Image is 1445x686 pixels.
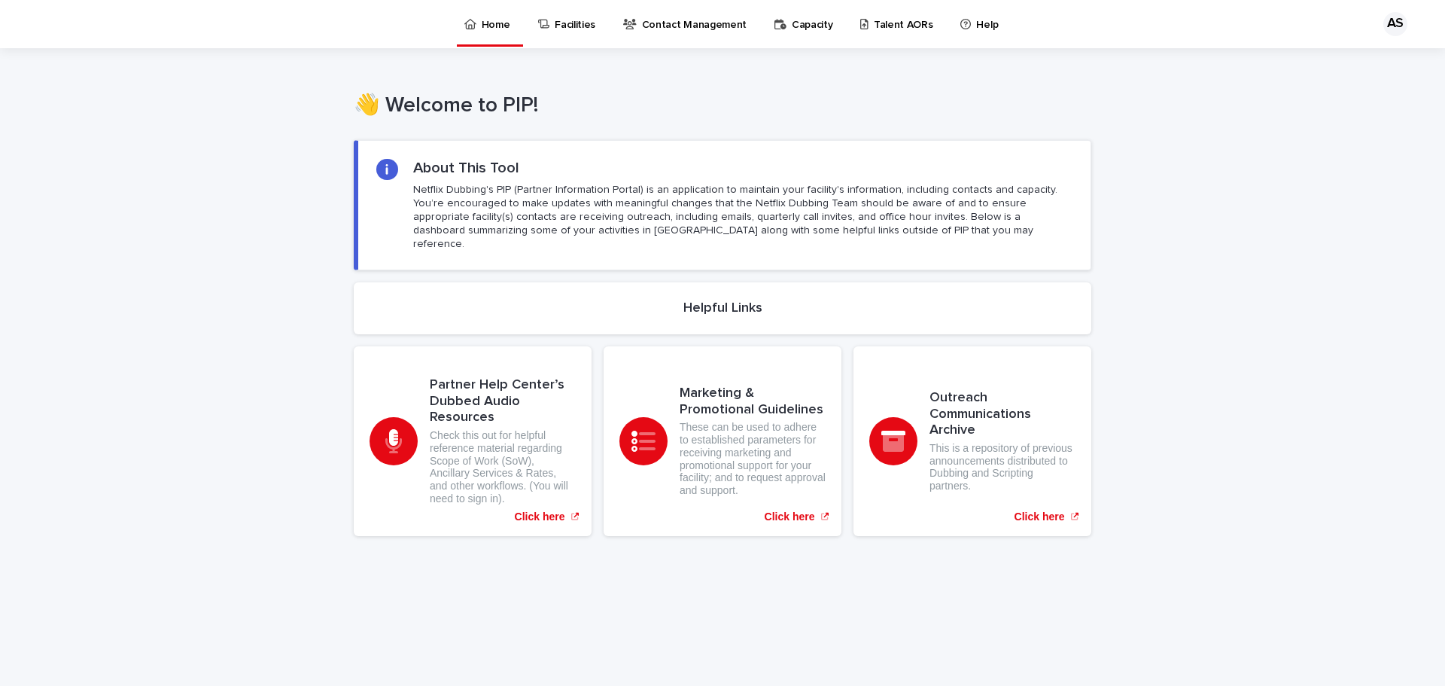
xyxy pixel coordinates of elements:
p: Click here [1015,511,1065,523]
p: These can be used to adhere to established parameters for receiving marketing and promotional sup... [680,421,826,497]
div: AS [1383,12,1407,36]
h1: 👋 Welcome to PIP! [354,93,1091,119]
h3: Outreach Communications Archive [929,390,1075,439]
p: Click here [515,511,565,523]
h3: Marketing & Promotional Guidelines [680,386,826,418]
p: Click here [765,511,815,523]
h2: Helpful Links [683,300,762,317]
p: This is a repository of previous announcements distributed to Dubbing and Scripting partners. [929,442,1075,492]
p: Netflix Dubbing's PIP (Partner Information Portal) is an application to maintain your facility's ... [413,183,1072,252]
a: Click here [354,346,592,536]
h2: About This Tool [413,159,519,177]
p: Check this out for helpful reference material regarding Scope of Work (SoW), Ancillary Services &... [430,429,576,505]
a: Click here [604,346,841,536]
a: Click here [853,346,1091,536]
h3: Partner Help Center’s Dubbed Audio Resources [430,377,576,426]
